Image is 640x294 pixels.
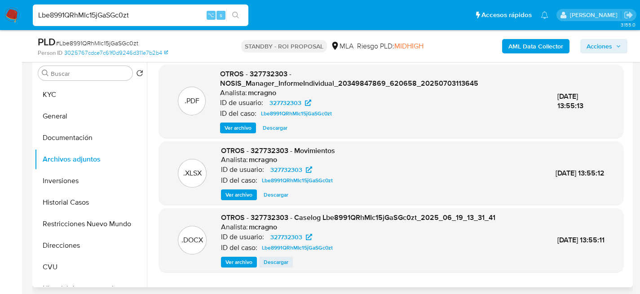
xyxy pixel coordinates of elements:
[508,39,563,53] b: AML Data Collector
[257,108,335,119] a: Lbe8991QRhMIc15jGaSGc0zt
[621,21,636,28] span: 3.155.0
[185,96,199,106] p: .PDF
[259,189,293,200] button: Descargar
[220,123,256,133] button: Ver archivo
[261,108,332,119] span: Lbe8991QRhMIc15jGaSGc0zt
[249,155,277,164] h6: mcragno
[557,91,583,111] span: [DATE] 13:55:13
[225,190,252,199] span: Ver archivo
[221,155,248,164] p: Analista:
[220,88,247,97] p: Analista:
[181,235,203,245] p: .DOCX
[258,175,336,186] a: Lbe8991QRhMIc15jGaSGc0zt
[51,70,129,78] input: Buscar
[262,175,333,186] span: Lbe8991QRhMIc15jGaSGc0zt
[207,11,214,19] span: ⌥
[270,164,302,175] span: 327732303
[221,223,248,232] p: Analista:
[35,84,147,105] button: KYC
[35,170,147,192] button: Inversiones
[221,233,264,241] p: ID de usuario:
[331,41,353,51] div: MLA
[35,105,147,127] button: General
[221,212,495,223] span: OTROS - 327732303 - Caselog Lbe8991QRhMIc15jGaSGc0zt_2025_06_19_13_31_41
[264,190,288,199] span: Descargar
[357,41,424,51] span: Riesgo PLD:
[580,39,627,53] button: Acciones
[587,39,612,53] span: Acciones
[225,258,252,267] span: Ver archivo
[183,168,202,178] p: .XLSX
[226,9,245,22] button: search-icon
[42,70,49,77] button: Buscar
[35,256,147,278] button: CVU
[221,165,264,174] p: ID de usuario:
[33,9,248,21] input: Buscar usuario o caso...
[136,70,143,79] button: Volver al orden por defecto
[265,232,318,242] a: 327732303
[481,10,532,20] span: Accesos rápidos
[35,192,147,213] button: Historial Casos
[557,235,605,245] span: [DATE] 13:55:11
[35,213,147,235] button: Restricciones Nuevo Mundo
[35,149,147,170] button: Archivos adjuntos
[221,257,257,268] button: Ver archivo
[258,242,336,253] a: Lbe8991QRhMIc15jGaSGc0zt
[258,123,292,133] button: Descargar
[259,257,293,268] button: Descargar
[541,11,548,19] a: Notificaciones
[394,41,424,51] span: MIDHIGH
[220,11,222,19] span: s
[265,164,318,175] a: 327732303
[263,123,287,132] span: Descargar
[264,258,288,267] span: Descargar
[270,232,302,242] span: 327732303
[225,123,252,132] span: Ver archivo
[221,176,257,185] p: ID del caso:
[35,127,147,149] button: Documentación
[35,235,147,256] button: Direcciones
[241,40,327,53] p: STANDBY - ROI PROPOSAL
[556,168,605,178] span: [DATE] 13:55:12
[248,88,276,97] h6: mcragno
[56,39,138,48] span: # Lbe8991QRhMIc15jGaSGc0zt
[264,97,317,108] a: 327732303
[502,39,569,53] button: AML Data Collector
[220,69,478,89] span: OTROS - 327732303 - NOSIS_Manager_InformeIndividual_20349847869_620658_20250703113645
[221,243,257,252] p: ID del caso:
[221,145,335,156] span: OTROS - 327732303 - Movimientos
[38,35,56,49] b: PLD
[64,49,168,57] a: 3025767cdce7c61f0d9246d311e7b2b4
[249,223,277,232] h6: mcragno
[38,49,62,57] b: Person ID
[220,98,263,107] p: ID de usuario:
[269,97,301,108] span: 327732303
[570,11,621,19] p: facundo.marin@mercadolibre.com
[220,109,256,118] p: ID del caso:
[221,189,257,200] button: Ver archivo
[624,10,633,20] a: Salir
[262,242,333,253] span: Lbe8991QRhMIc15jGaSGc0zt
